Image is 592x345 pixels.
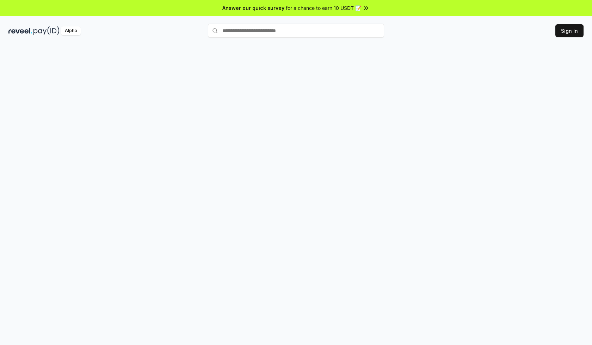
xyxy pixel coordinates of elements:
[61,26,81,35] div: Alpha
[222,4,284,12] span: Answer our quick survey
[33,26,60,35] img: pay_id
[555,24,584,37] button: Sign In
[8,26,32,35] img: reveel_dark
[286,4,361,12] span: for a chance to earn 10 USDT 📝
